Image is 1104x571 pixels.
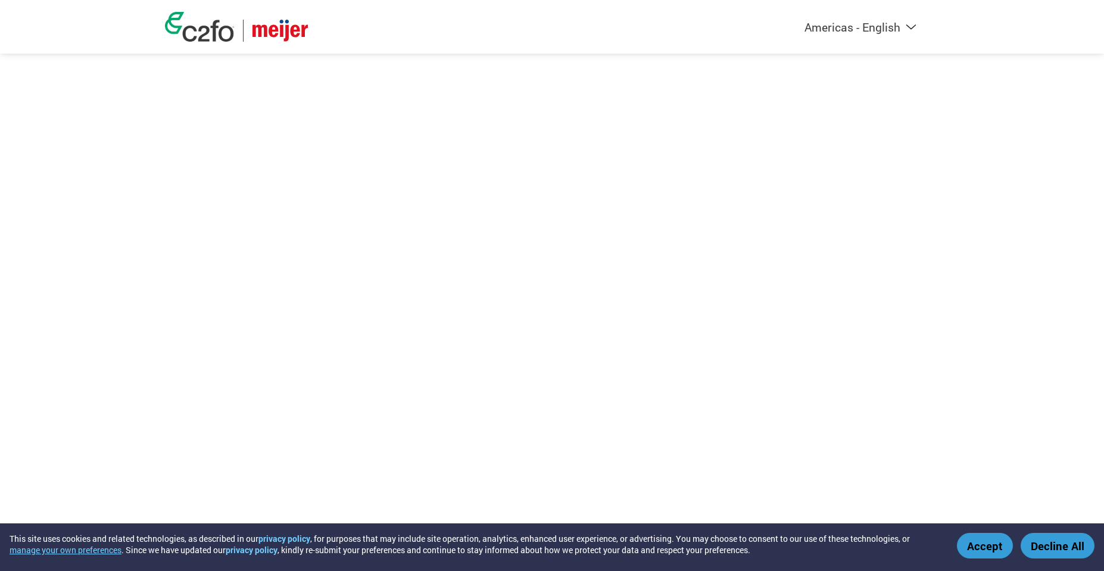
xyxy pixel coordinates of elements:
[957,533,1013,558] button: Accept
[10,533,940,556] div: This site uses cookies and related technologies, as described in our , for purposes that may incl...
[1021,533,1094,558] button: Decline All
[226,544,277,556] a: privacy policy
[165,12,234,42] img: c2fo logo
[252,20,308,42] img: Meijer
[258,533,310,544] a: privacy policy
[10,544,121,556] button: manage your own preferences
